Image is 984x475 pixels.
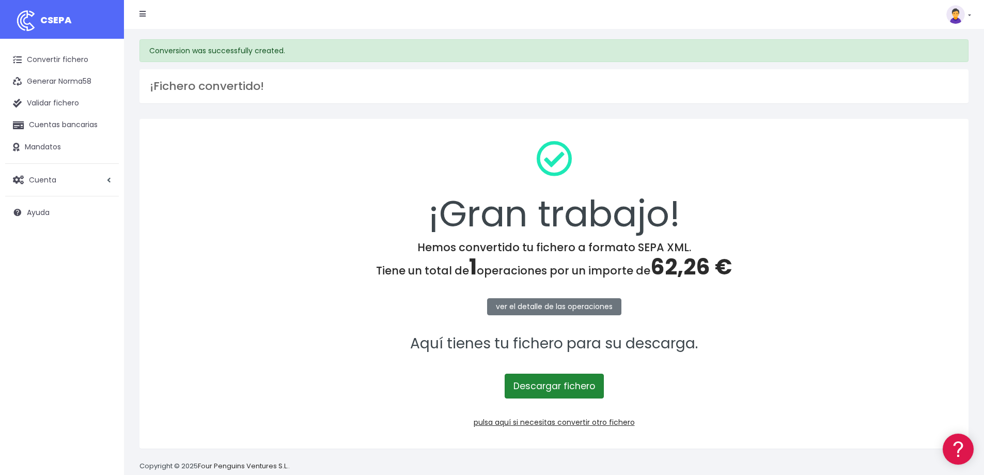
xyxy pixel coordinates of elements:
img: logo [13,8,39,34]
span: CSEPA [40,13,72,26]
p: Copyright © 2025 . [139,461,290,472]
a: Convertir fichero [5,49,119,71]
span: Cuenta [29,174,56,185]
img: profile [946,5,965,24]
span: Ayuda [27,207,50,218]
a: pulsa aquí si necesitas convertir otro fichero [474,417,635,427]
a: Generar Norma58 [5,71,119,93]
a: Four Penguins Ventures S.L. [198,461,288,471]
span: 1 [469,252,477,282]
a: Descargar fichero [505,374,604,399]
div: Conversion was successfully created. [139,39,969,62]
h3: ¡Fichero convertido! [150,80,958,93]
h4: Hemos convertido tu fichero a formato SEPA XML. Tiene un total de operaciones por un importe de [153,241,955,280]
div: ¡Gran trabajo! [153,132,955,241]
a: Ayuda [5,202,119,223]
span: 62,26 € [650,252,732,282]
p: Aquí tienes tu fichero para su descarga. [153,332,955,356]
a: Cuenta [5,169,119,191]
a: Cuentas bancarias [5,114,119,136]
a: ver el detalle de las operaciones [487,298,621,315]
a: Validar fichero [5,93,119,114]
a: Mandatos [5,136,119,158]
